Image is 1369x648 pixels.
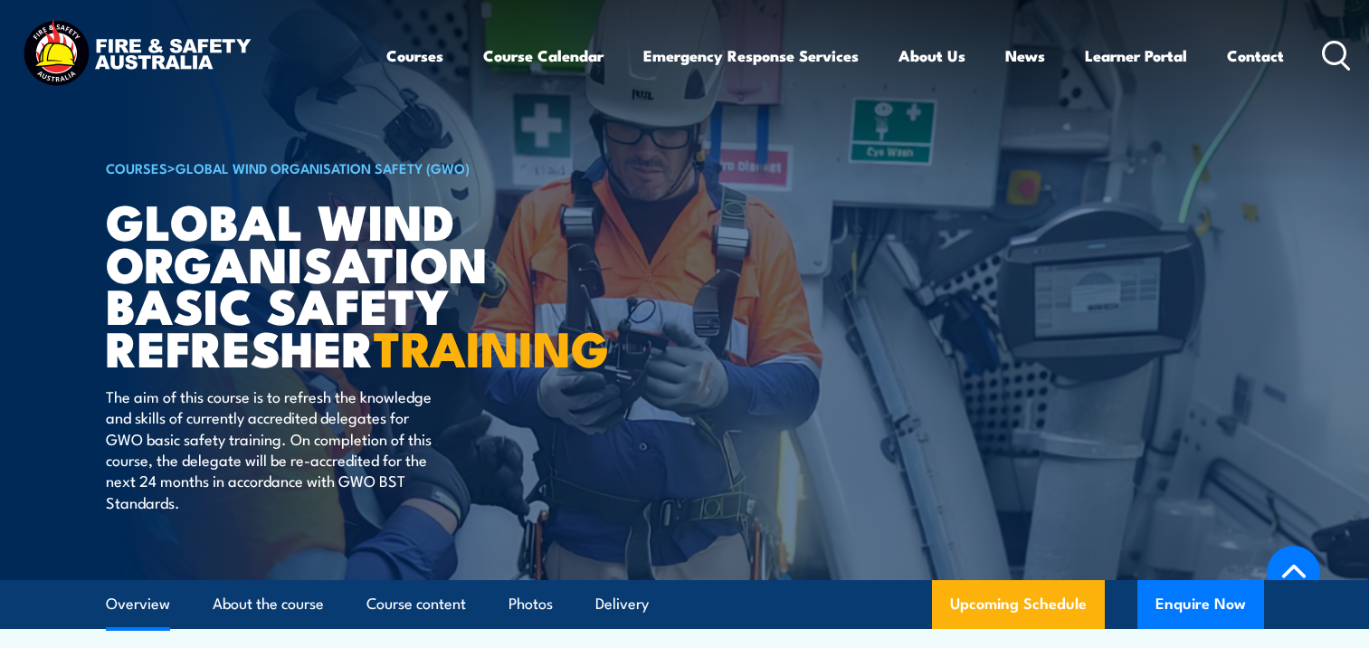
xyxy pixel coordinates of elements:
[106,199,553,368] h1: Global Wind Organisation Basic Safety Refresher
[509,580,553,628] a: Photos
[1005,32,1045,80] a: News
[932,580,1105,629] a: Upcoming Schedule
[106,157,553,178] h6: >
[1085,32,1187,80] a: Learner Portal
[643,32,859,80] a: Emergency Response Services
[106,157,167,177] a: COURSES
[106,580,170,628] a: Overview
[176,157,470,177] a: Global Wind Organisation Safety (GWO)
[595,580,649,628] a: Delivery
[366,580,466,628] a: Course content
[386,32,443,80] a: Courses
[1137,580,1264,629] button: Enquire Now
[1227,32,1284,80] a: Contact
[898,32,965,80] a: About Us
[374,309,609,384] strong: TRAINING
[106,386,436,512] p: The aim of this course is to refresh the knowledge and skills of currently accredited delegates f...
[213,580,324,628] a: About the course
[483,32,604,80] a: Course Calendar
